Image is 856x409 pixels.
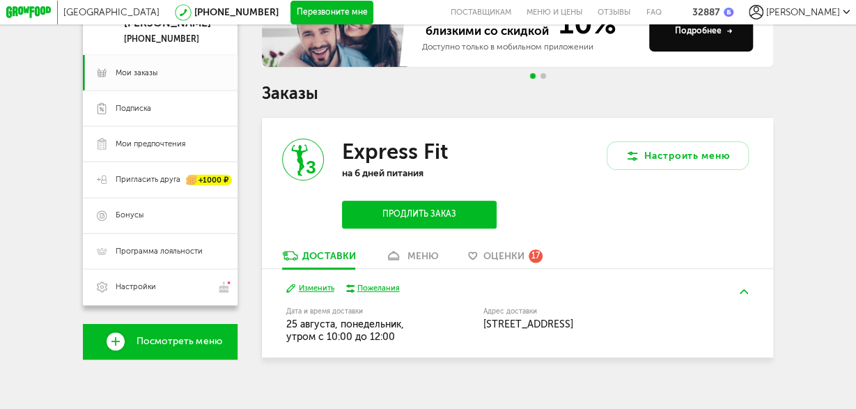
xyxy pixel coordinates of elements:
[302,250,355,262] div: Доставки
[342,201,497,229] button: Продлить заказ
[83,126,238,162] a: Мои предпочтения
[286,309,422,315] label: Дата и время доставки
[286,318,404,343] span: 25 августа, понедельник, утром c 10:00 до 12:00
[607,141,749,170] button: Настроить меню
[346,283,400,293] button: Пожелания
[83,233,238,269] a: Программа лояльности
[137,336,221,346] span: Посмотреть меню
[342,139,448,164] h3: Express Fit
[116,174,180,185] span: Пригласить друга
[116,246,203,256] span: Программа лояльности
[116,210,143,220] span: Бонусы
[540,73,546,79] span: Go to slide 2
[194,6,279,18] a: [PHONE_NUMBER]
[290,1,373,24] button: Перезвоните мне
[83,55,238,91] a: Мои заказы
[277,249,361,268] a: Доставки
[262,86,773,101] h1: Заказы
[529,249,542,263] div: 17
[83,91,238,126] a: Подписка
[187,175,232,185] div: +1000 ₽
[83,269,238,305] a: Настройки
[483,309,704,315] label: Адрес доставки
[83,198,238,233] a: Бонусы
[380,249,445,268] a: меню
[649,10,753,52] button: Подробнее
[116,68,157,78] span: Мои заказы
[116,103,151,114] span: Подписка
[63,6,159,18] span: [GEOGRAPHIC_DATA]
[422,41,639,53] div: Доступно только в мобильном приложении
[530,73,536,79] span: Go to slide 1
[407,250,439,262] div: меню
[675,25,732,37] div: Подробнее
[552,9,616,39] span: 10%
[766,6,840,18] span: [PERSON_NAME]
[483,318,573,330] span: [STREET_ADDRESS]
[83,324,238,360] a: Посмотреть меню
[342,167,497,179] p: на 6 дней питания
[286,283,334,294] button: Изменить
[116,139,185,149] span: Мои предпочтения
[83,162,238,197] a: Пригласить друга +1000 ₽
[116,281,156,292] span: Настройки
[692,6,719,18] div: 32887
[740,289,748,294] img: arrow-up-green.5eb5f82.svg
[357,283,400,293] div: Пожелания
[124,34,211,45] div: [PHONE_NUMBER]
[462,249,548,268] a: Оценки 17
[483,250,524,262] span: Оценки
[724,8,733,17] img: bonus_b.cdccf46.png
